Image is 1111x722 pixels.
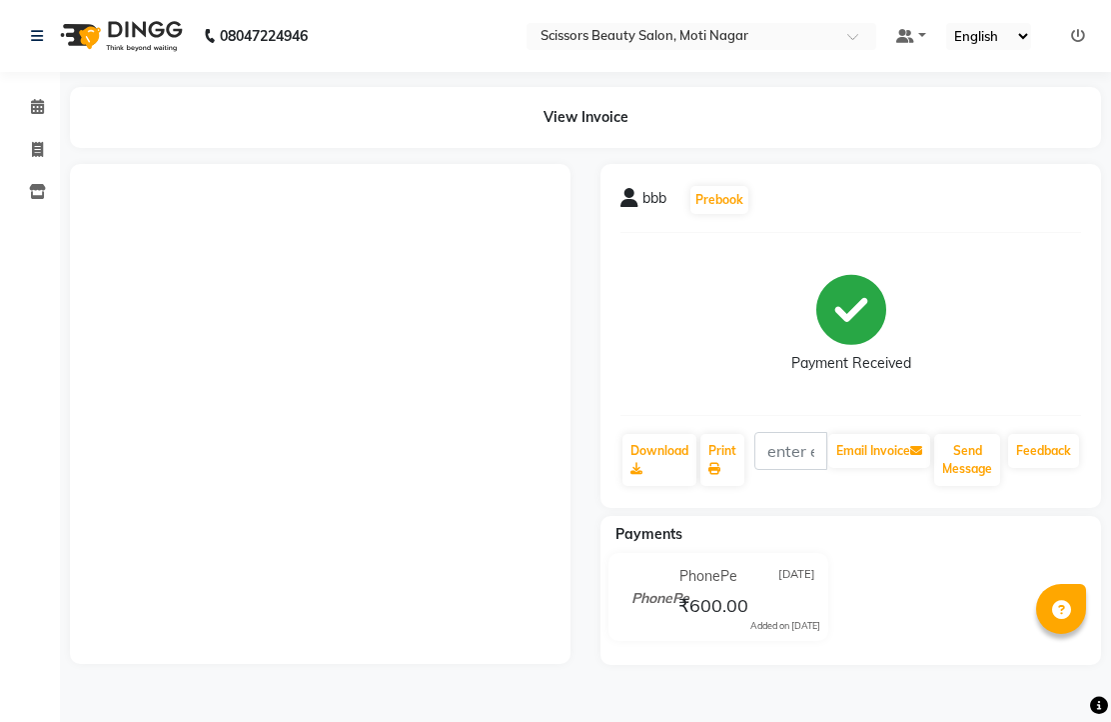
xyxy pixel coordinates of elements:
span: PhonePe [679,566,737,587]
div: Payment Received [791,353,911,374]
a: Download [622,434,696,486]
img: logo [51,8,188,64]
div: View Invoice [70,87,1101,148]
span: ₹600.00 [678,594,748,622]
button: Prebook [690,186,748,214]
iframe: chat widget [1027,642,1091,702]
button: Email Invoice [828,434,930,468]
input: enter email [754,432,827,470]
button: Send Message [934,434,1000,486]
a: Print [700,434,744,486]
b: 08047224946 [220,8,308,64]
span: bbb [642,188,666,216]
span: Payments [615,525,682,543]
a: Feedback [1008,434,1079,468]
div: Added on [DATE] [750,619,820,633]
span: [DATE] [778,566,815,587]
